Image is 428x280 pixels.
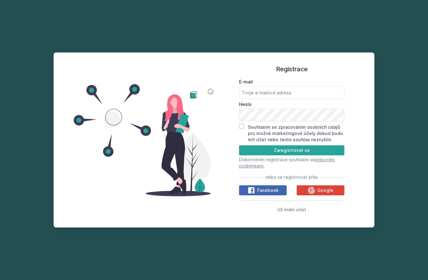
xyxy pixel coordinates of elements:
p: Dokončením registrace souhlasím se . [239,157,344,169]
button: Google [297,185,344,195]
button: Zaregistrovat se [239,145,344,155]
label: Heslo [239,101,344,107]
input: Tvoje e-mailová adresa [239,86,344,99]
button: Už mám účet [277,206,306,213]
label: Souhlasím se zpracováním osobních údajů pro možné marketingové účely dokud budu mít účet nebo ten... [248,124,343,142]
h1: Registrace [239,64,344,74]
span: nebo se registrovat přes [265,174,318,180]
span: Facebook [257,187,279,193]
span: Už mám účet [277,207,306,212]
label: E-mail [239,79,344,85]
button: Facebook [239,185,287,195]
span: Google [317,187,333,193]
